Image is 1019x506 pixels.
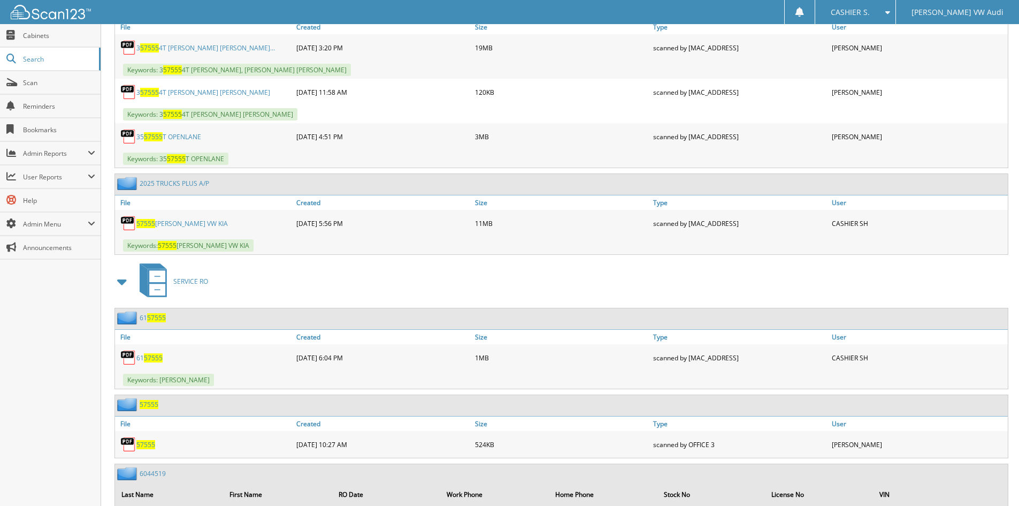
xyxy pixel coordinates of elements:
[911,9,1003,16] span: [PERSON_NAME] VW Audi
[650,330,829,344] a: Type
[472,330,651,344] a: Size
[294,434,472,455] div: [DATE] 10:27 AM
[123,153,228,165] span: Keywords: 35 T OPENLANE
[167,154,186,163] span: 57555
[136,132,201,141] a: 3557555T OPENLANE
[766,484,873,505] th: License No
[144,132,163,141] span: 57555
[831,9,870,16] span: CASHIER S.
[224,484,332,505] th: First Name
[136,353,163,362] a: 6157555
[650,81,829,103] div: scanned by [MAC_ADDRESS]
[658,484,765,505] th: Stock No
[294,20,472,34] a: Created
[472,20,651,34] a: Size
[829,213,1008,234] div: CASHIER SH
[140,469,166,478] a: 6044519
[23,172,88,182] span: User Reports
[123,108,297,120] span: Keywords: 3 4T [PERSON_NAME] [PERSON_NAME]
[115,417,294,431] a: File
[147,313,166,322] span: 57555
[23,149,88,158] span: Admin Reports
[472,213,651,234] div: 11MB
[140,88,159,97] span: 57555
[136,440,155,449] span: 57555
[120,436,136,452] img: PDF.png
[294,213,472,234] div: [DATE] 5:56 PM
[23,125,95,134] span: Bookmarks
[123,374,214,386] span: Keywords: [PERSON_NAME]
[650,434,829,455] div: scanned by OFFICE 3
[472,347,651,368] div: 1MB
[136,43,275,52] a: 3575554T [PERSON_NAME] [PERSON_NAME]...
[115,195,294,210] a: File
[158,241,177,250] span: 57555
[123,239,254,252] span: Keywords: [PERSON_NAME] VW KIA
[294,417,472,431] a: Created
[117,311,140,324] img: folder2.png
[23,196,95,205] span: Help
[120,40,136,56] img: PDF.png
[117,398,140,411] img: folder2.png
[140,179,209,188] a: 2025 TRUCKS PLUS A/P
[829,37,1008,58] div: [PERSON_NAME]
[829,81,1008,103] div: [PERSON_NAME]
[144,353,163,362] span: 57555
[650,37,829,58] div: scanned by [MAC_ADDRESS]
[472,417,651,431] a: Size
[829,347,1008,368] div: CASHIER SH
[163,110,182,119] span: 57555
[116,484,223,505] th: Last Name
[472,434,651,455] div: 524KB
[117,467,140,480] img: folder2.png
[23,220,88,229] span: Admin Menu
[136,219,155,228] span: 57555
[829,434,1008,455] div: [PERSON_NAME]
[120,129,136,145] img: PDF.png
[441,484,549,505] th: Work Phone
[472,37,651,58] div: 19MB
[472,195,651,210] a: Size
[294,37,472,58] div: [DATE] 3:20 PM
[650,20,829,34] a: Type
[294,330,472,344] a: Created
[115,330,294,344] a: File
[472,126,651,147] div: 3MB
[294,347,472,368] div: [DATE] 6:04 PM
[133,260,208,303] a: SERVICE RO
[120,215,136,231] img: PDF.png
[650,126,829,147] div: scanned by [MAC_ADDRESS]
[23,78,95,87] span: Scan
[829,20,1008,34] a: User
[650,417,829,431] a: Type
[23,55,94,64] span: Search
[829,195,1008,210] a: User
[140,43,159,52] span: 57555
[650,347,829,368] div: scanned by [MAC_ADDRESS]
[23,243,95,252] span: Announcements
[117,177,140,190] img: folder2.png
[140,400,158,409] a: 57555
[173,277,208,286] span: SERVICE RO
[23,102,95,111] span: Reminders
[23,31,95,40] span: Cabinets
[136,88,270,97] a: 3575554T [PERSON_NAME] [PERSON_NAME]
[115,20,294,34] a: File
[650,195,829,210] a: Type
[136,219,228,228] a: 57555[PERSON_NAME] VW KIA
[120,350,136,366] img: PDF.png
[829,330,1008,344] a: User
[120,84,136,100] img: PDF.png
[550,484,657,505] th: Home Phone
[294,126,472,147] div: [DATE] 4:51 PM
[650,213,829,234] div: scanned by [MAC_ADDRESS]
[123,64,351,76] span: Keywords: 3 4T [PERSON_NAME], [PERSON_NAME] [PERSON_NAME]
[472,81,651,103] div: 120KB
[11,5,91,19] img: scan123-logo-white.svg
[829,417,1008,431] a: User
[829,126,1008,147] div: [PERSON_NAME]
[163,65,182,74] span: 57555
[294,81,472,103] div: [DATE] 11:58 AM
[333,484,440,505] th: RO Date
